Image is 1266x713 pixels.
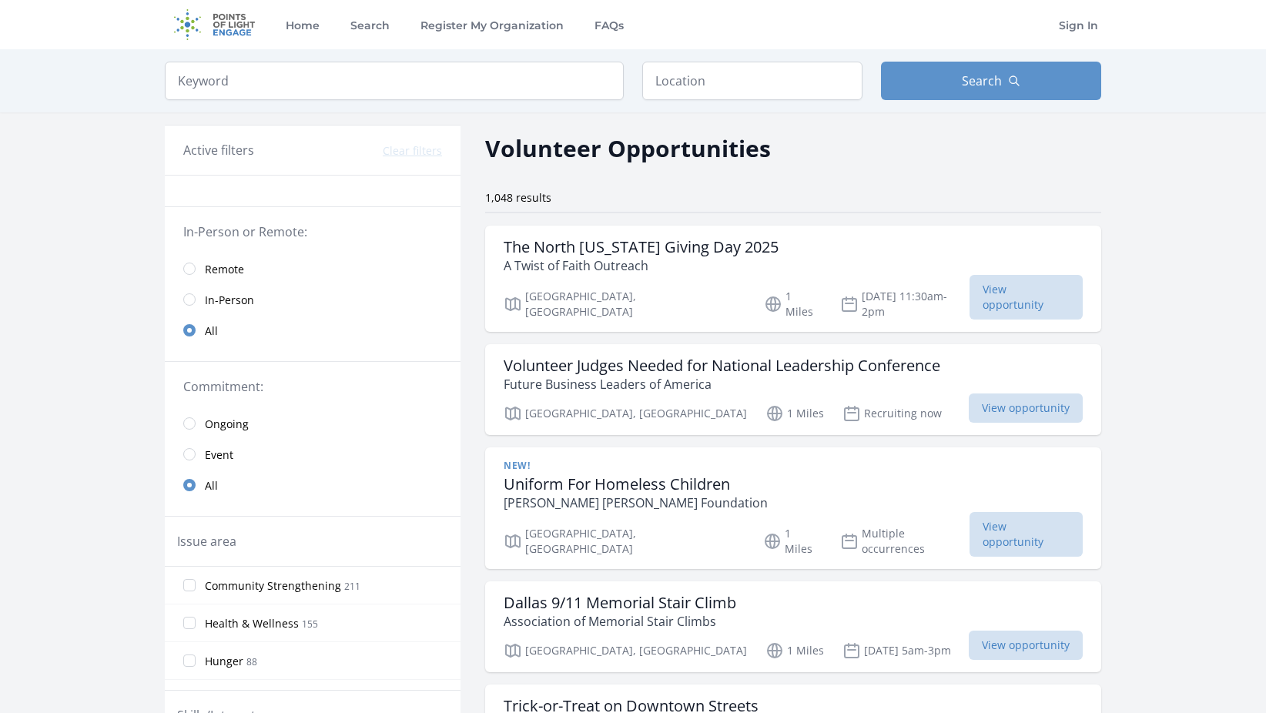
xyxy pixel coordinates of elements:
[205,616,299,631] span: Health & Wellness
[344,580,360,593] span: 211
[205,478,218,494] span: All
[165,408,461,439] a: Ongoing
[205,417,249,432] span: Ongoing
[504,404,747,423] p: [GEOGRAPHIC_DATA], [GEOGRAPHIC_DATA]
[504,494,768,512] p: [PERSON_NAME] [PERSON_NAME] Foundation
[205,323,218,339] span: All
[962,72,1002,90] span: Search
[840,526,970,557] p: Multiple occurrences
[504,594,736,612] h3: Dallas 9/11 Memorial Stair Climb
[205,293,254,308] span: In-Person
[764,289,822,320] p: 1 Miles
[969,393,1083,423] span: View opportunity
[205,447,233,463] span: Event
[763,526,821,557] p: 1 Miles
[183,223,442,241] legend: In-Person or Remote:
[504,256,779,275] p: A Twist of Faith Outreach
[504,475,768,494] h3: Uniform For Homeless Children
[504,238,779,256] h3: The North [US_STATE] Giving Day 2025
[840,289,970,320] p: [DATE] 11:30am-2pm
[970,512,1083,557] span: View opportunity
[642,62,862,100] input: Location
[177,532,236,551] legend: Issue area
[504,289,745,320] p: [GEOGRAPHIC_DATA], [GEOGRAPHIC_DATA]
[165,470,461,500] a: All
[969,631,1083,660] span: View opportunity
[205,578,341,594] span: Community Strengthening
[205,262,244,277] span: Remote
[183,377,442,396] legend: Commitment:
[205,654,243,669] span: Hunger
[504,612,736,631] p: Association of Memorial Stair Climbs
[485,190,551,205] span: 1,048 results
[165,284,461,315] a: In-Person
[165,253,461,284] a: Remote
[183,617,196,629] input: Health & Wellness 155
[165,62,624,100] input: Keyword
[881,62,1101,100] button: Search
[765,404,824,423] p: 1 Miles
[165,439,461,470] a: Event
[504,460,530,472] span: New!
[485,581,1101,672] a: Dallas 9/11 Memorial Stair Climb Association of Memorial Stair Climbs [GEOGRAPHIC_DATA], [GEOGRAP...
[842,404,942,423] p: Recruiting now
[504,356,940,375] h3: Volunteer Judges Needed for National Leadership Conference
[504,375,940,393] p: Future Business Leaders of America
[183,141,254,159] h3: Active filters
[842,641,951,660] p: [DATE] 5am-3pm
[485,447,1101,569] a: New! Uniform For Homeless Children [PERSON_NAME] [PERSON_NAME] Foundation [GEOGRAPHIC_DATA], [GEO...
[302,618,318,631] span: 155
[485,344,1101,435] a: Volunteer Judges Needed for National Leadership Conference Future Business Leaders of America [GE...
[970,275,1083,320] span: View opportunity
[183,654,196,667] input: Hunger 88
[504,526,745,557] p: [GEOGRAPHIC_DATA], [GEOGRAPHIC_DATA]
[383,143,442,159] button: Clear filters
[485,226,1101,332] a: The North [US_STATE] Giving Day 2025 A Twist of Faith Outreach [GEOGRAPHIC_DATA], [GEOGRAPHIC_DAT...
[504,641,747,660] p: [GEOGRAPHIC_DATA], [GEOGRAPHIC_DATA]
[183,579,196,591] input: Community Strengthening 211
[246,655,257,668] span: 88
[165,315,461,346] a: All
[765,641,824,660] p: 1 Miles
[485,131,771,166] h2: Volunteer Opportunities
